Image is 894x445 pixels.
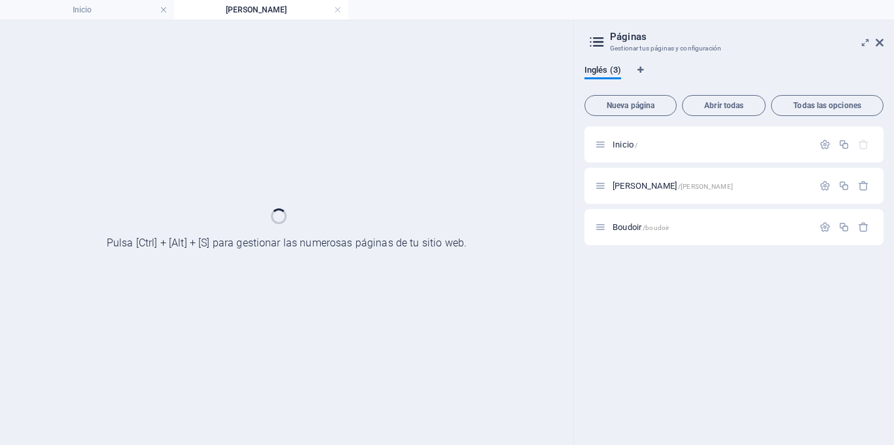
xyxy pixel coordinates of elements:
[613,140,637,149] span: Inicio
[819,139,831,150] div: Configuración
[771,95,884,116] button: Todas las opciones
[609,182,813,190] div: [PERSON_NAME]/[PERSON_NAME]
[838,139,849,150] div: Duplicar
[584,95,677,116] button: Nueva página
[609,223,813,231] div: Boudoir/boudoir
[819,222,831,233] div: Configuración
[682,95,766,116] button: Abrir todas
[688,102,760,109] span: Abrir todas
[858,139,869,150] div: La página principal no puede eliminarse
[613,222,669,232] span: Haz clic para abrir la página
[838,222,849,233] div: Duplicar
[610,31,884,43] h2: Páginas
[858,180,869,191] div: Eliminar
[635,142,637,149] span: /
[613,181,733,191] span: [PERSON_NAME]
[858,222,869,233] div: Eliminar
[609,140,813,149] div: Inicio/
[584,62,621,81] span: Inglés (3)
[584,65,884,90] div: Pestañas de idiomas
[610,43,857,54] h3: Gestionar tus páginas y configuración
[838,180,849,191] div: Duplicar
[678,183,733,190] span: /[PERSON_NAME]
[643,224,669,231] span: /boudoir
[174,3,348,17] h4: [PERSON_NAME]
[819,180,831,191] div: Configuración
[777,102,878,109] span: Todas las opciones
[590,102,671,109] span: Nueva página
